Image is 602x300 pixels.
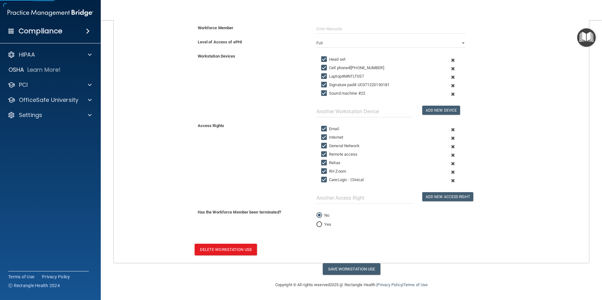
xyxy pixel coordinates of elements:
a: Terms of Use [8,274,34,280]
p: HIPAA [19,51,35,58]
a: Terms of Use [403,282,428,287]
label: Internet [321,134,343,141]
p: PCI [19,81,28,89]
label: Relias [321,159,340,167]
button: Save Workstation Use [323,263,380,275]
label: Head set [321,56,345,63]
input: Relias [321,160,328,165]
label: Email [321,125,339,133]
button: Open Resource Center [577,28,596,47]
label: Cell phone#[PHONE_NUMBER] [321,64,384,72]
b: Workstation Devices [198,54,236,58]
label: Sound machine #22 [321,90,365,97]
button: Add New Device [422,106,460,115]
b: Access Rights [198,123,224,128]
input: Remote access [321,152,328,157]
input: Email [321,126,328,131]
b: Has the Workforce Member been terminated? [198,210,281,214]
label: Laptop#MNTLT057 [321,73,364,80]
h4: Compliance [19,27,62,36]
button: Add New Access Right [422,192,473,201]
b: Workforce Member [198,25,234,30]
iframe: Drift Widget Chat Controller [493,255,594,281]
p: Settings [19,111,42,119]
input: Enter Manually [316,24,465,34]
input: Cell phone#[PHONE_NUMBER] [321,65,328,70]
input: CareLogic - Clinical [321,177,328,182]
a: HIPAA [8,51,92,58]
input: Another Access Right [316,192,413,204]
a: Settings [8,111,92,119]
label: Signature pad# UC071220190181 [321,81,389,89]
input: Internet [321,135,328,140]
b: Level of Access of ePHI [198,40,242,44]
a: OfficeSafe University [8,96,92,104]
label: CareLogic - Clinical [321,176,364,184]
label: RH Zoom [321,168,346,175]
div: Copyright © All rights reserved 2025 @ Rectangle Health | | [236,275,466,295]
input: Head set [321,57,328,62]
img: PMB logo [8,7,93,19]
p: OfficeSafe University [19,96,78,104]
label: Remote access [321,151,357,158]
a: Privacy Policy [377,282,402,287]
button: Delete Workstation Use [195,244,257,255]
label: General Network [321,142,360,150]
a: Privacy Policy [42,274,70,280]
input: Another Workstation Device [316,106,413,117]
label: Yes [316,221,331,228]
span: Ⓒ Rectangle Health 2024 [8,282,60,289]
input: Sound machine #22 [321,91,328,96]
a: PCI [8,81,92,89]
input: No [316,213,322,218]
input: Signature pad# UC071220190181 [321,82,328,87]
input: RH Zoom [321,169,328,174]
input: Laptop#MNTLT057 [321,74,328,79]
input: Yes [316,222,322,227]
p: OSHA [9,66,24,74]
label: No [316,212,329,219]
input: General Network [321,143,328,148]
p: Learn More! [27,66,61,74]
